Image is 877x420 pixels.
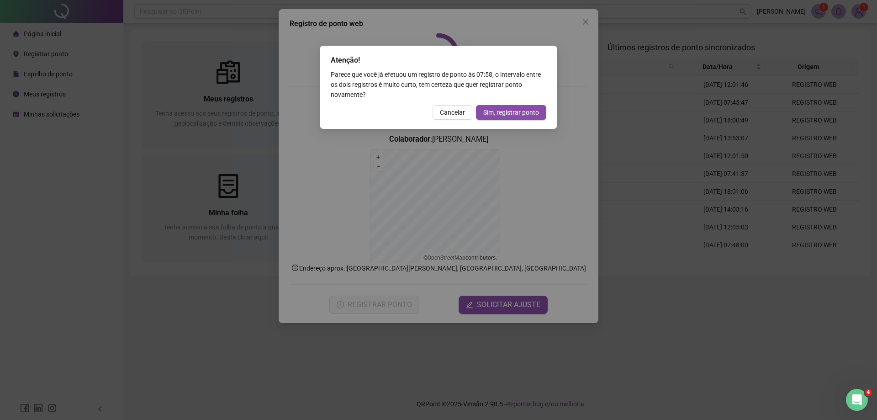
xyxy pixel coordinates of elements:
div: Parece que você já efetuou um registro de ponto às 07:58 , o intervalo entre os dois registros é ... [331,69,546,100]
span: Cancelar [440,107,465,117]
span: Sim, registrar ponto [483,107,539,117]
iframe: Intercom live chat [846,389,868,411]
button: Sim, registrar ponto [476,105,546,120]
button: Cancelar [433,105,472,120]
span: 4 [865,389,872,396]
div: Atenção! [331,55,546,66]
